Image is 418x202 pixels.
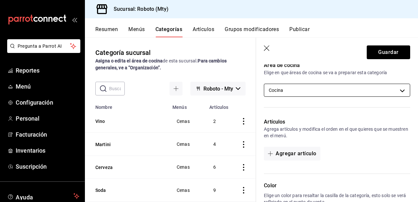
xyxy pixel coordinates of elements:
[264,182,410,190] p: Color
[193,26,214,37] button: Artículos
[95,118,161,125] button: Vino
[72,17,77,22] button: open_drawer_menu
[16,162,79,171] span: Suscripción
[16,66,79,75] span: Reportes
[169,101,205,110] th: Menús
[95,48,151,58] div: Categoría sucursal
[5,47,80,54] a: Pregunta a Parrot AI
[177,119,197,124] span: Cenas
[16,146,79,155] span: Inventarios
[289,26,310,37] button: Publicar
[177,188,197,193] span: Cenas
[95,26,118,37] button: Resumen
[109,82,125,95] input: Buscar categoría
[177,142,197,146] span: Cenas
[225,26,279,37] button: Grupos modificadores
[108,5,169,13] h3: Sucursal: Roboto (Mty)
[205,110,232,133] td: 2
[205,178,232,201] td: 9
[85,101,169,110] th: Nombre
[128,26,145,37] button: Menús
[203,86,233,92] span: Roboto - Mty
[205,156,232,178] td: 6
[264,69,410,76] p: Elige en que áreas de cocina se va a preparar esta categoría
[16,130,79,139] span: Facturación
[18,43,70,50] span: Pregunta a Parrot AI
[367,45,410,59] button: Guardar
[264,147,320,160] button: Agregar artículo
[16,114,79,123] span: Personal
[95,141,161,148] button: Martini
[16,192,71,200] span: Ayuda
[240,187,247,194] button: actions
[177,165,197,169] span: Cenas
[240,118,247,125] button: actions
[240,164,247,171] button: actions
[264,118,410,126] p: Artículos
[240,141,247,148] button: actions
[16,82,79,91] span: Menú
[190,82,246,95] button: Roboto - Mty
[155,26,183,37] button: Categorías
[95,26,418,37] div: navigation tabs
[264,61,410,69] p: Área de cocina
[264,84,410,97] div: Cocina
[205,101,232,110] th: Artículos
[95,164,161,171] button: Cerveza
[7,39,80,53] button: Pregunta a Parrot AI
[264,126,410,139] p: Agrega artículos y modifica el orden en el que quieres que se muestren en el menú.
[205,133,232,156] td: 4
[95,58,246,71] div: de esta sucursal.
[95,187,161,194] button: Soda
[95,58,163,63] strong: Asigna o edita el área de cocina
[16,98,79,107] span: Configuración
